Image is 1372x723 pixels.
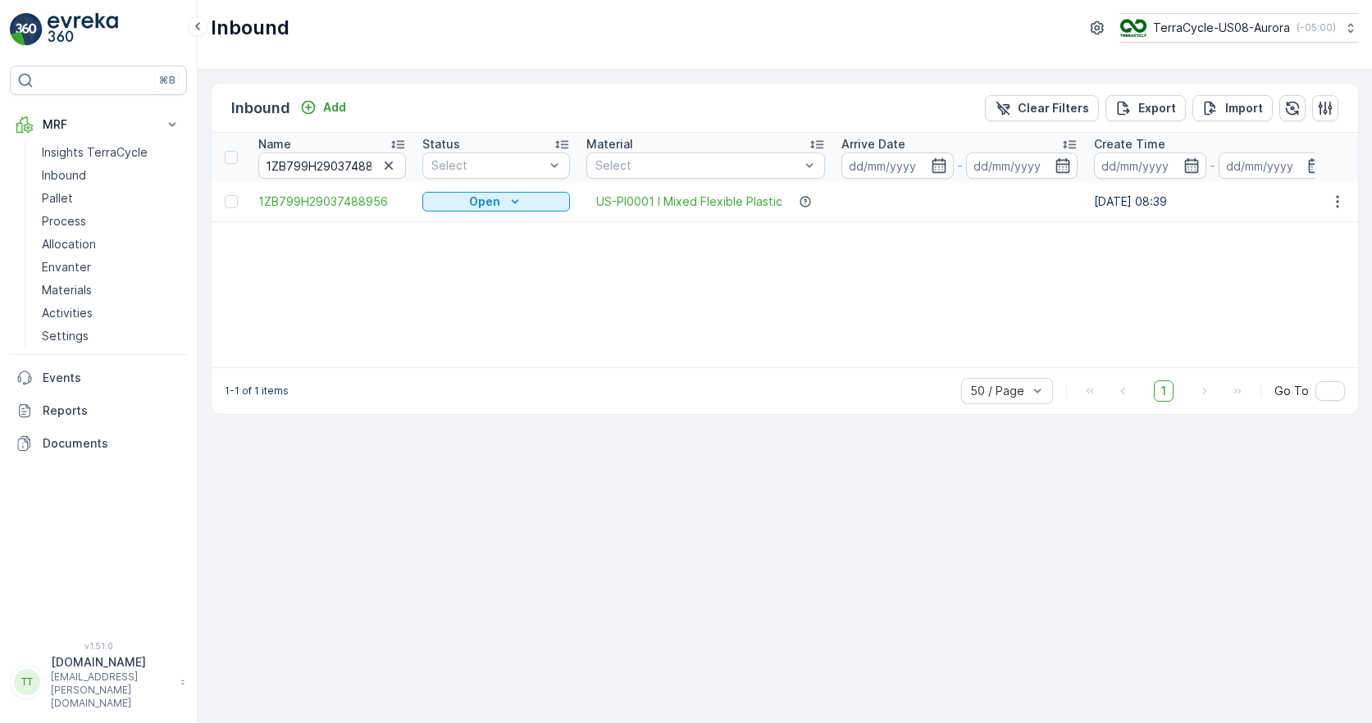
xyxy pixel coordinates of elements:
[159,74,175,87] p: ⌘B
[1120,13,1359,43] button: TerraCycle-US08-Aurora(-05:00)
[258,152,406,179] input: Search
[422,136,460,152] p: Status
[1086,182,1338,221] td: [DATE] 08:39
[10,108,187,141] button: MRF
[323,99,346,116] p: Add
[35,302,187,325] a: Activities
[42,236,96,252] p: Allocation
[595,157,800,174] p: Select
[42,259,91,275] p: Envanter
[1138,100,1176,116] p: Export
[35,233,187,256] a: Allocation
[1225,100,1263,116] p: Import
[42,144,148,161] p: Insights TerraCycle
[42,167,86,184] p: Inbound
[294,98,353,117] button: Add
[14,669,40,695] div: TT
[1192,95,1273,121] button: Import
[1154,380,1174,402] span: 1
[1153,20,1290,36] p: TerraCycle-US08-Aurora
[43,116,154,133] p: MRF
[1219,152,1331,179] input: dd/mm/yyyy
[10,427,187,460] a: Documents
[35,279,187,302] a: Materials
[42,190,73,207] p: Pallet
[258,193,406,210] a: 1ZB799H29037488956
[35,256,187,279] a: Envanter
[231,97,290,120] p: Inbound
[586,136,633,152] p: Material
[431,157,545,174] p: Select
[1094,152,1206,179] input: dd/mm/yyyy
[211,15,289,41] p: Inbound
[10,394,187,427] a: Reports
[51,671,172,710] p: [EMAIL_ADDRESS][PERSON_NAME][DOMAIN_NAME]
[1274,383,1309,399] span: Go To
[841,136,905,152] p: Arrive Date
[42,305,93,321] p: Activities
[10,654,187,710] button: TT[DOMAIN_NAME][EMAIL_ADDRESS][PERSON_NAME][DOMAIN_NAME]
[48,13,118,46] img: logo_light-DOdMpM7g.png
[957,156,963,175] p: -
[51,654,172,671] p: [DOMAIN_NAME]
[10,361,187,394] a: Events
[43,435,180,452] p: Documents
[35,187,187,210] a: Pallet
[258,136,291,152] p: Name
[10,641,187,651] span: v 1.51.0
[42,282,92,298] p: Materials
[35,141,187,164] a: Insights TerraCycle
[841,152,954,179] input: dd/mm/yyyy
[1018,100,1089,116] p: Clear Filters
[225,195,238,208] div: Toggle Row Selected
[1094,136,1165,152] p: Create Time
[1210,156,1215,175] p: -
[1105,95,1186,121] button: Export
[1297,21,1336,34] p: ( -05:00 )
[422,192,570,211] button: Open
[42,213,86,230] p: Process
[43,402,180,419] p: Reports
[35,325,187,348] a: Settings
[596,193,782,210] a: US-PI0001 I Mixed Flexible Plastic
[42,328,89,344] p: Settings
[985,95,1099,121] button: Clear Filters
[469,193,500,210] p: Open
[43,370,180,386] p: Events
[966,152,1078,179] input: dd/mm/yyyy
[35,210,187,233] a: Process
[1120,19,1146,37] img: image_ci7OI47.png
[35,164,187,187] a: Inbound
[10,13,43,46] img: logo
[225,384,289,398] p: 1-1 of 1 items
